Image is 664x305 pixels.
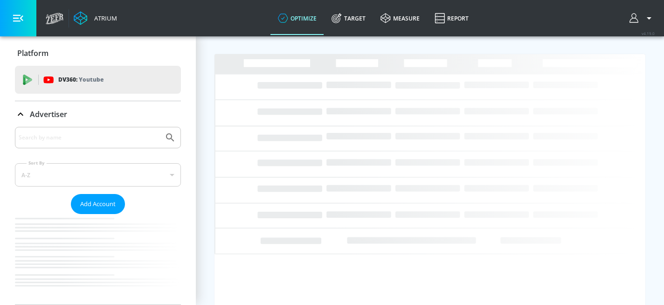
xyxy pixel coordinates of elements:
span: v 4.19.0 [642,31,655,36]
div: DV360: Youtube [15,66,181,94]
div: Advertiser [15,127,181,305]
div: Atrium [90,14,117,22]
div: A-Z [15,163,181,187]
div: Advertiser [15,101,181,127]
p: Platform [17,48,48,58]
div: Platform [15,40,181,66]
button: Add Account [71,194,125,214]
p: DV360: [58,75,104,85]
a: Report [427,1,476,35]
span: Add Account [80,199,116,209]
nav: list of Advertiser [15,214,181,305]
p: Advertiser [30,109,67,119]
a: Atrium [74,11,117,25]
a: Target [324,1,373,35]
a: measure [373,1,427,35]
label: Sort By [27,160,47,166]
input: Search by name [19,132,160,144]
p: Youtube [79,75,104,84]
a: optimize [270,1,324,35]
